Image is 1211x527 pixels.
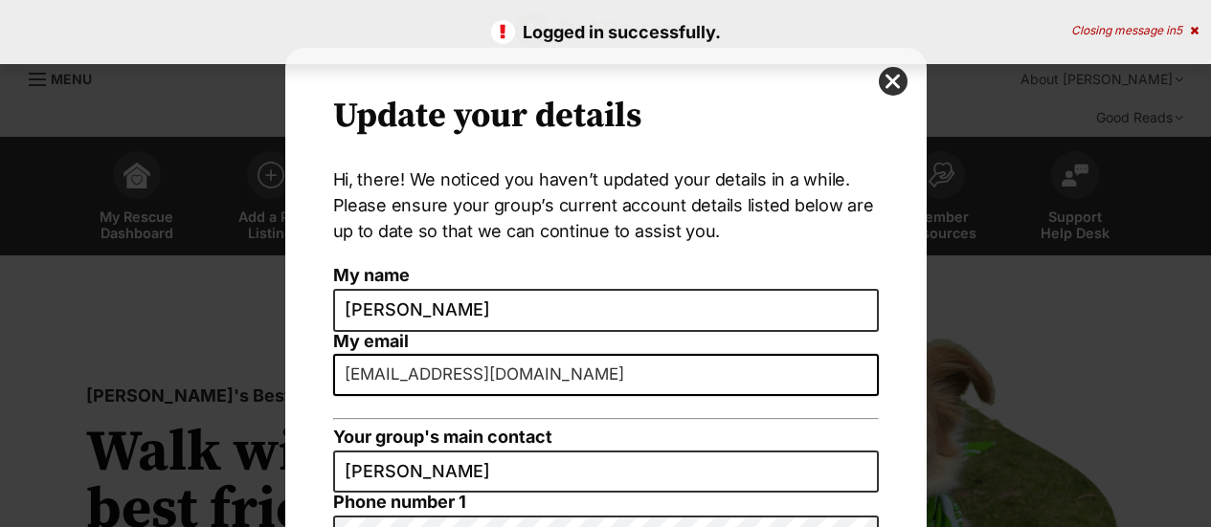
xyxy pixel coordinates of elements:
label: Phone number 1 [333,493,879,513]
input: Your full name [333,289,879,332]
button: close [879,67,908,96]
label: My name [333,266,879,286]
p: Hi, there! We noticed you haven’t updated your details in a while. Please ensure your group’s cur... [333,166,879,244]
h2: Update your details [333,96,879,138]
label: My email [333,332,879,352]
label: Your group's main contact [333,428,879,448]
